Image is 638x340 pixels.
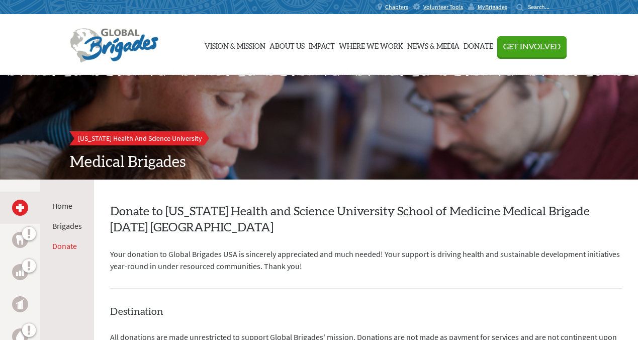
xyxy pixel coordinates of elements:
[528,3,557,11] input: Search...
[70,153,569,172] h2: Medical Brigades
[52,221,82,231] a: Brigades
[16,268,24,276] img: Business
[52,241,77,251] a: Donate
[16,204,24,212] img: Medical
[70,28,158,63] img: Global Brigades Logo
[503,43,561,51] span: Get Involved
[78,134,202,143] span: [US_STATE] Health And Science University
[110,248,622,272] p: Your donation to Global Brigades USA is sincerely appreciated and much needed! Your support is dr...
[12,264,28,280] a: Business
[423,3,463,11] span: Volunteer Tools
[385,3,408,11] span: Chapters
[70,131,210,145] a: [US_STATE] Health And Science University
[478,3,507,11] span: MyBrigades
[12,296,28,312] a: Public Health
[205,20,265,70] a: Vision & Mission
[16,299,24,309] img: Public Health
[12,232,28,248] a: Dental
[309,20,335,70] a: Impact
[12,200,28,216] a: Medical
[407,20,460,70] a: News & Media
[110,204,622,236] h2: Donate to [US_STATE] Health and Science University School of Medicine Medical Brigade [DATE] [GEO...
[110,305,622,319] h4: Destination
[269,20,305,70] a: About Us
[16,235,24,244] img: Dental
[339,20,403,70] a: Where We Work
[52,201,72,211] a: Home
[52,200,82,212] li: Home
[464,20,493,70] a: Donate
[52,240,82,252] li: Donate
[497,36,567,57] button: Get Involved
[52,220,82,232] li: Brigades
